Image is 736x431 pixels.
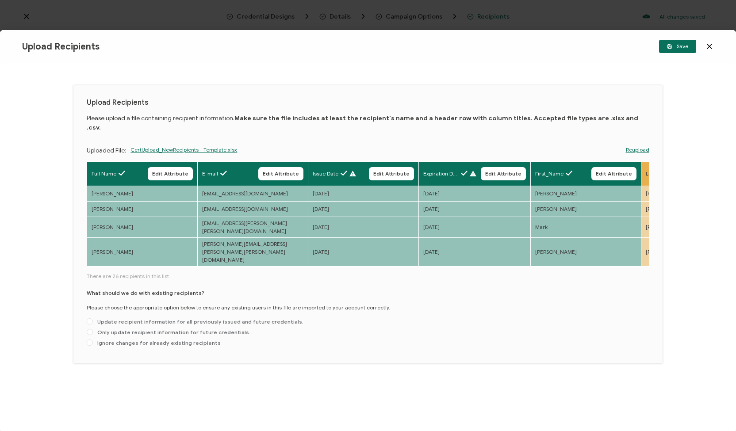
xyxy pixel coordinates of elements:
[308,238,419,267] td: [DATE]
[87,272,649,280] span: There are 26 recipients in this list.
[626,146,649,154] a: Reupload
[591,167,636,180] button: Edit Attribute
[87,146,126,157] p: Uploaded File:
[87,238,198,267] td: [PERSON_NAME]
[87,289,204,297] p: What should we do with existing recipients?
[419,186,531,202] td: [DATE]
[419,238,531,267] td: [DATE]
[419,217,531,238] td: [DATE]
[481,167,526,180] button: Edit Attribute
[692,389,736,431] iframe: Chat Widget
[258,167,303,180] button: Edit Attribute
[92,170,116,178] span: Full Name
[531,217,641,238] td: Mark
[423,170,459,178] span: Expiration Date
[667,44,688,49] span: Save
[87,114,638,131] b: Make sure the file includes at least the recipient's name and a header row with column titles. Ac...
[130,146,237,168] span: CertUpload_NewRecipients - Template.xlsx
[87,114,649,132] p: Please upload a file containing recipient information.
[535,170,563,178] span: First_Name
[308,202,419,217] td: [DATE]
[263,171,299,176] span: Edit Attribute
[93,339,221,346] span: Ignore changes for already existing recipients
[659,40,696,53] button: Save
[646,170,671,178] span: LastName
[202,170,218,178] span: E-mail
[198,186,308,202] td: [EMAIL_ADDRESS][DOMAIN_NAME]
[87,186,198,202] td: [PERSON_NAME]
[87,304,390,312] p: Please choose the appropriate option below to ensure any existing users in this file are imported...
[419,202,531,217] td: [DATE]
[93,318,303,325] span: Update recipient information for all previously issued and future credentials.
[87,99,649,107] h1: Upload Recipients
[152,171,188,176] span: Edit Attribute
[22,41,100,52] span: Upload Recipients
[531,238,641,267] td: [PERSON_NAME]
[308,217,419,238] td: [DATE]
[87,202,198,217] td: [PERSON_NAME]
[596,171,632,176] span: Edit Attribute
[485,171,521,176] span: Edit Attribute
[198,217,308,238] td: [EMAIL_ADDRESS][PERSON_NAME][PERSON_NAME][DOMAIN_NAME]
[531,186,641,202] td: [PERSON_NAME]
[93,329,250,336] span: Only update recipient information for future credentials.
[198,238,308,267] td: [PERSON_NAME][EMAIL_ADDRESS][PERSON_NAME][PERSON_NAME][DOMAIN_NAME]
[148,167,193,180] button: Edit Attribute
[373,171,410,176] span: Edit Attribute
[369,167,414,180] button: Edit Attribute
[308,186,419,202] td: [DATE]
[313,170,338,178] span: Issue Date
[198,202,308,217] td: [EMAIL_ADDRESS][DOMAIN_NAME]
[531,202,641,217] td: [PERSON_NAME]
[87,217,198,238] td: [PERSON_NAME]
